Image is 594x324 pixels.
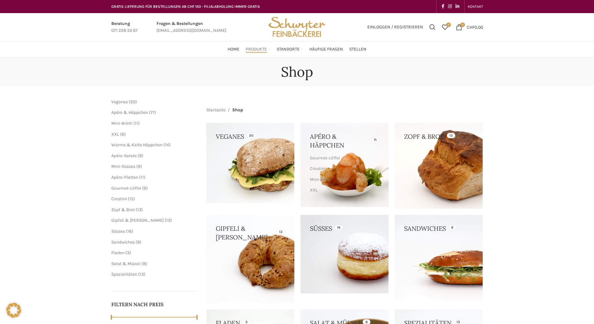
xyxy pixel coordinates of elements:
[310,163,378,174] a: Crostini
[367,25,423,29] span: Einloggen / Registrieren
[349,43,366,56] a: Stellen
[277,43,303,56] a: Standorte
[310,153,378,163] a: Gourmet-Löffel
[446,2,454,11] a: Instagram social link
[111,175,138,180] a: Apéro-Platten
[111,301,197,308] h5: Filtern nach Preis
[228,46,239,52] span: Home
[111,229,125,234] a: Süsses
[266,24,327,29] a: Site logo
[108,43,486,56] div: Main navigation
[151,110,154,115] span: 71
[138,164,140,169] span: 9
[143,261,146,266] span: 8
[206,107,225,114] a: Startseite
[111,218,164,223] a: Gipfeli & [PERSON_NAME]
[111,239,135,245] a: Sandwiches
[111,186,141,191] a: Gourmet-Löffel
[349,46,366,52] span: Stellen
[468,0,483,13] a: KONTAKT
[129,196,133,201] span: 15
[454,2,461,11] a: Linkedin social link
[111,132,119,137] a: XXL
[232,107,243,114] span: Shop
[364,21,426,33] a: Einloggen / Registrieren
[467,24,483,30] bdi: 0.00
[122,132,124,137] span: 6
[111,110,148,115] a: Apéro & Häppchen
[130,99,135,104] span: 20
[439,21,451,33] a: 0
[144,186,146,191] span: 6
[165,142,169,147] span: 14
[453,21,486,33] a: 0 CHF0.00
[111,121,133,126] a: Mini-Brötli
[266,13,327,41] img: Bäckerei Schwyter
[468,4,483,9] span: KONTAKT
[111,250,124,255] a: Fladen
[111,196,127,201] a: Crostini
[111,164,135,169] a: Mini-Süsses
[460,22,465,27] span: 0
[157,20,226,34] a: Infobox link
[439,21,451,33] div: Meine Wunschliste
[139,153,142,158] span: 9
[111,272,137,277] a: Spezialitäten
[310,196,378,206] a: Warme & Kalte Häppchen
[137,239,140,245] span: 9
[309,46,343,52] span: Häufige Fragen
[246,46,267,52] span: Produkte
[446,22,451,27] span: 0
[277,46,300,52] span: Standorte
[206,107,243,114] nav: Breadcrumb
[135,121,138,126] span: 11
[111,99,128,104] a: Veganes
[127,250,129,255] span: 3
[440,2,446,11] a: Facebook social link
[166,218,170,223] span: 13
[426,21,439,33] a: Suchen
[309,43,343,56] a: Häufige Fragen
[111,261,141,266] a: Salat & Müesli
[310,174,378,185] a: Mini-Brötli
[111,153,137,158] a: Apéro-Salate
[310,185,378,196] a: XXL
[467,24,475,30] span: CHF
[140,272,144,277] span: 13
[111,142,162,147] a: Warme & Kalte Häppchen
[465,0,486,13] div: Secondary navigation
[137,207,141,212] span: 13
[281,64,313,80] h1: Shop
[111,207,135,212] a: Zopf & Brot
[228,43,239,56] a: Home
[128,229,132,234] span: 16
[141,175,144,180] span: 11
[246,43,270,56] a: Produkte
[111,4,260,9] span: GRATIS LIEFERUNG FÜR BESTELLUNGEN AB CHF 150 - FILIALABHOLUNG IMMER GRATIS
[111,20,138,34] a: Infobox link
